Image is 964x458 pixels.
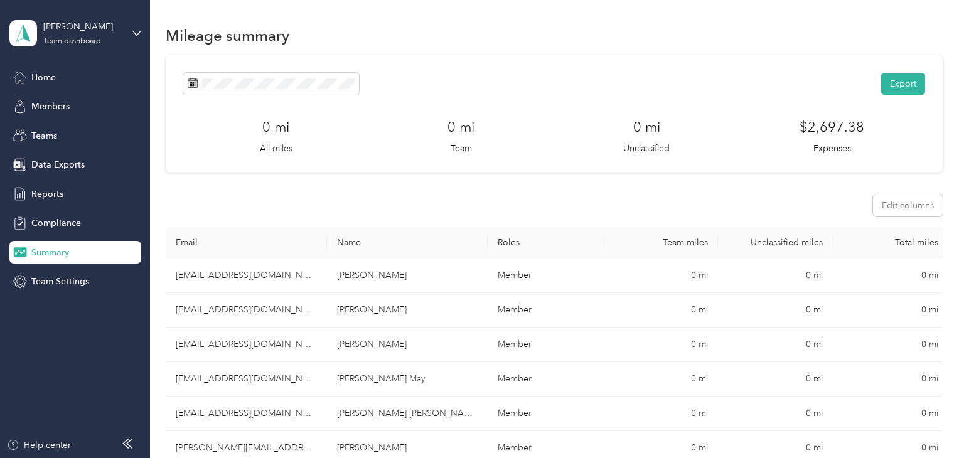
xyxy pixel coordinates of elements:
td: 0 mi [718,258,833,293]
td: 0 mi [833,293,948,328]
td: 0 mi [718,293,833,328]
h3: 0 mi [633,117,660,137]
span: Reports [31,188,63,201]
th: Unclassified miles [718,227,833,258]
span: Compliance [31,216,81,230]
td: Daniel Y. Yap [327,293,488,328]
p: Unclassified [623,142,670,155]
td: Member [488,293,602,328]
td: Member [488,258,602,293]
td: ctrujillo@hcbeer.com [166,258,327,293]
td: 0 mi [603,328,718,362]
td: 0 mi [718,362,833,397]
td: 0 mi [603,293,718,328]
td: Victoria E. May [327,362,488,397]
td: dyap@hcbeer.com [166,293,327,328]
td: 0 mi [718,328,833,362]
td: 0 mi [603,397,718,431]
td: Robert L. Jr Schmidt [327,397,488,431]
p: All miles [260,142,292,155]
p: Expenses [813,142,851,155]
span: Summary [31,246,69,259]
td: jmccreary@hcbeer.com [166,328,327,362]
td: Member [488,328,602,362]
th: Roles [488,227,602,258]
div: [PERSON_NAME] [43,20,122,33]
td: 0 mi [603,362,718,397]
td: vmay@hcbeer.com [166,362,327,397]
h3: 0 mi [447,117,474,137]
button: Export [881,73,925,95]
td: 0 mi [833,397,948,431]
div: Team dashboard [43,38,101,45]
iframe: Everlance-gr Chat Button Frame [894,388,964,458]
span: Team Settings [31,275,89,288]
td: Member [488,362,602,397]
th: Name [327,227,488,258]
td: Jason T. McCreary [327,328,488,362]
th: Email [166,227,327,258]
td: 0 mi [718,397,833,431]
th: Team miles [603,227,718,258]
h1: Mileage summary [166,29,289,42]
span: Data Exports [31,158,85,171]
td: Member [488,397,602,431]
h3: $2,697.38 [800,117,864,137]
td: 0 mi [833,362,948,397]
td: rschmidt6887@gmail.com [166,397,327,431]
span: Teams [31,129,57,142]
p: Team [451,142,472,155]
span: Members [31,100,70,113]
td: 0 mi [603,258,718,293]
td: Caleb B. Trujillo [327,258,488,293]
td: 0 mi [833,328,948,362]
button: Edit columns [873,194,943,216]
button: Help center [7,439,71,452]
th: Total miles [833,227,948,258]
td: 0 mi [833,258,948,293]
h3: 0 mi [262,117,289,137]
span: Home [31,71,56,84]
